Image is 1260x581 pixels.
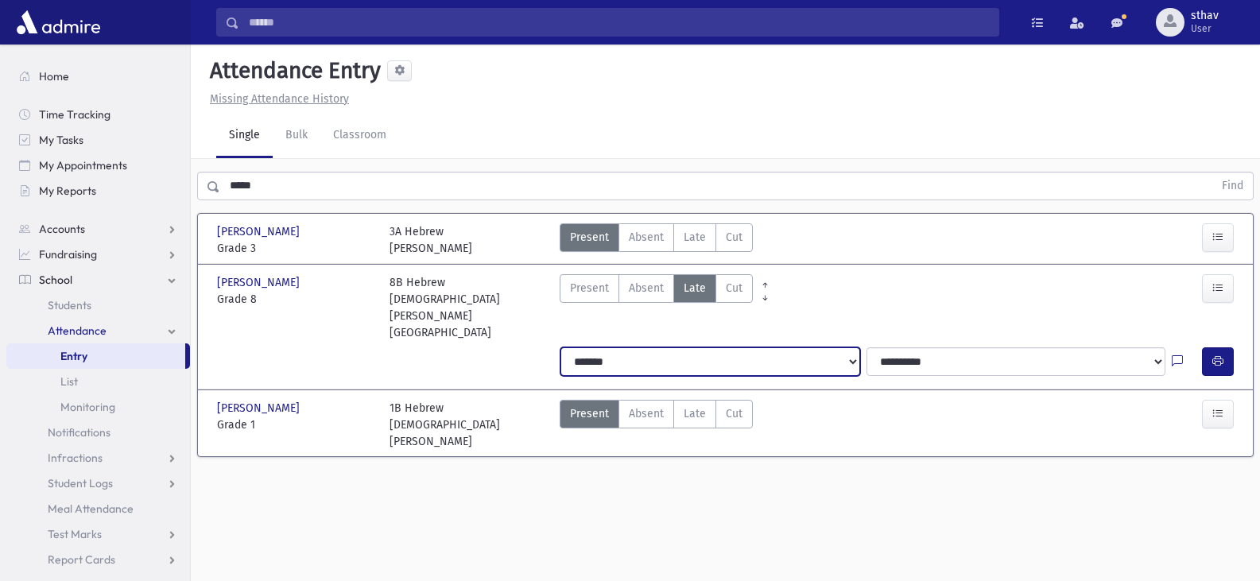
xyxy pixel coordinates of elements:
[217,223,303,240] span: [PERSON_NAME]
[48,425,110,440] span: Notifications
[217,416,374,433] span: Grade 1
[570,229,609,246] span: Present
[13,6,104,38] img: AdmirePro
[6,242,190,267] a: Fundraising
[684,229,706,246] span: Late
[39,158,127,172] span: My Appointments
[6,496,190,521] a: Meal Attendance
[6,521,190,547] a: Test Marks
[48,298,91,312] span: Students
[6,178,190,203] a: My Reports
[6,471,190,496] a: Student Logs
[39,273,72,287] span: School
[60,400,115,414] span: Monitoring
[217,400,303,416] span: [PERSON_NAME]
[684,280,706,296] span: Late
[39,133,83,147] span: My Tasks
[210,92,349,106] u: Missing Attendance History
[560,400,753,450] div: AttTypes
[6,394,190,420] a: Monitoring
[1212,172,1253,199] button: Find
[216,114,273,158] a: Single
[6,292,190,318] a: Students
[39,247,97,261] span: Fundraising
[6,102,190,127] a: Time Tracking
[684,405,706,422] span: Late
[217,240,374,257] span: Grade 3
[390,223,472,257] div: 3A Hebrew [PERSON_NAME]
[560,274,753,341] div: AttTypes
[629,405,664,422] span: Absent
[60,374,78,389] span: List
[39,69,69,83] span: Home
[204,92,349,106] a: Missing Attendance History
[726,229,742,246] span: Cut
[48,323,107,338] span: Attendance
[726,405,742,422] span: Cut
[204,57,381,84] h5: Attendance Entry
[60,349,87,363] span: Entry
[6,267,190,292] a: School
[6,216,190,242] a: Accounts
[48,451,103,465] span: Infractions
[217,291,374,308] span: Grade 8
[273,114,320,158] a: Bulk
[48,552,115,567] span: Report Cards
[217,274,303,291] span: [PERSON_NAME]
[629,229,664,246] span: Absent
[6,420,190,445] a: Notifications
[6,547,190,572] a: Report Cards
[6,153,190,178] a: My Appointments
[48,476,113,490] span: Student Logs
[320,114,399,158] a: Classroom
[6,127,190,153] a: My Tasks
[1191,22,1219,35] span: User
[48,527,102,541] span: Test Marks
[48,502,134,516] span: Meal Attendance
[39,222,85,236] span: Accounts
[6,369,190,394] a: List
[390,400,546,450] div: 1B Hebrew [DEMOGRAPHIC_DATA][PERSON_NAME]
[6,64,190,89] a: Home
[390,274,546,341] div: 8B Hebrew [DEMOGRAPHIC_DATA][PERSON_NAME][GEOGRAPHIC_DATA]
[726,280,742,296] span: Cut
[39,184,96,198] span: My Reports
[39,107,110,122] span: Time Tracking
[239,8,998,37] input: Search
[570,280,609,296] span: Present
[570,405,609,422] span: Present
[6,343,185,369] a: Entry
[629,280,664,296] span: Absent
[6,318,190,343] a: Attendance
[1191,10,1219,22] span: sthav
[6,445,190,471] a: Infractions
[560,223,753,257] div: AttTypes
